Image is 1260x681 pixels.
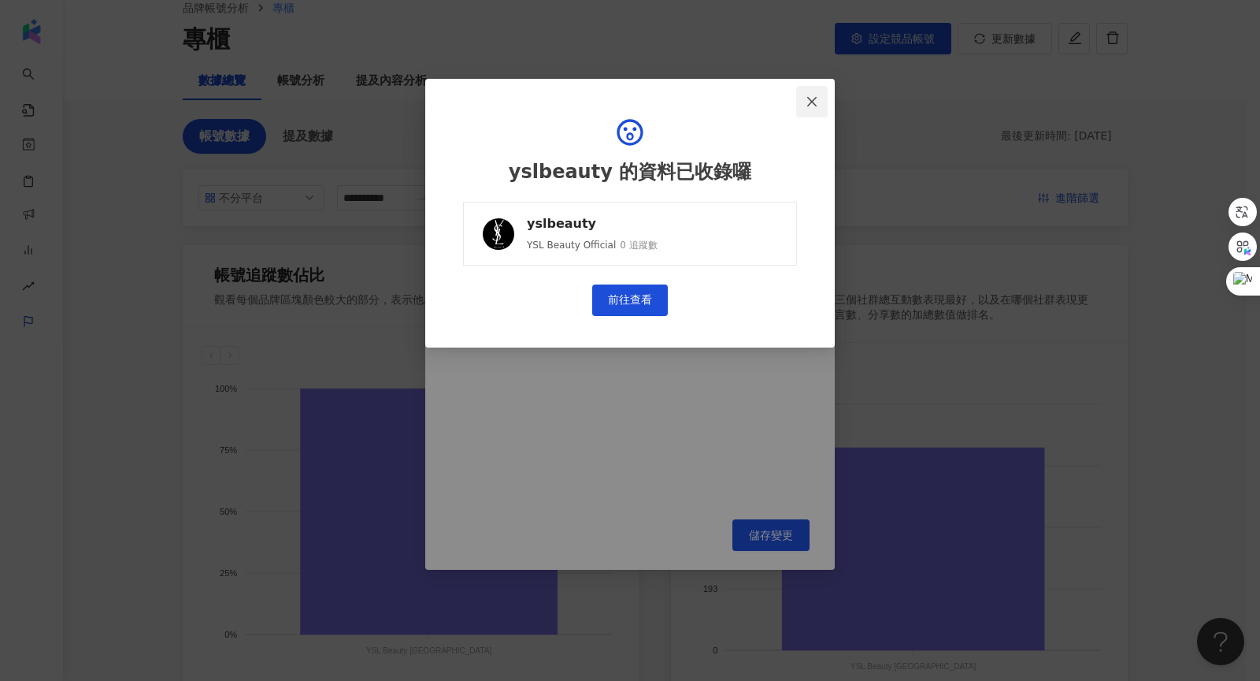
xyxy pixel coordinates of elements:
[527,239,616,252] div: YSL Beauty Official
[463,202,797,266] a: KOL AvataryslbeautyYSL Beauty Official0 追蹤數
[509,161,751,183] div: yslbeauty 的資料已收錄囉
[806,95,818,108] span: close
[620,239,657,252] div: 0 追蹤數
[483,218,514,250] img: KOL Avatar
[796,86,828,117] button: Close
[527,215,658,233] div: yslbeauty
[592,285,668,316] a: 前往查看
